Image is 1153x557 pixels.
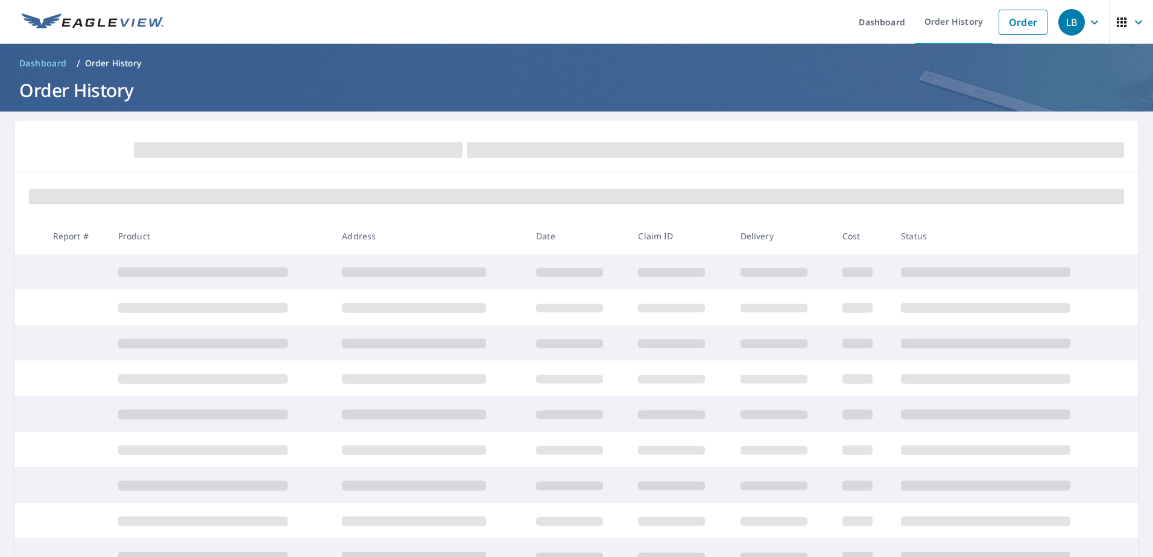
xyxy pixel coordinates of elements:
p: Order History [85,57,142,69]
span: Dashboard [19,57,67,69]
th: Report # [43,218,109,254]
div: LB [1058,9,1085,36]
img: EV Logo [22,13,164,31]
th: Product [109,218,333,254]
th: Delivery [731,218,833,254]
li: / [77,56,80,71]
h1: Order History [14,78,1139,102]
th: Status [891,218,1116,254]
a: Order [999,10,1047,35]
th: Address [332,218,526,254]
th: Cost [833,218,891,254]
nav: breadcrumb [14,54,1139,73]
th: Claim ID [628,218,730,254]
a: Dashboard [14,54,72,73]
th: Date [526,218,628,254]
